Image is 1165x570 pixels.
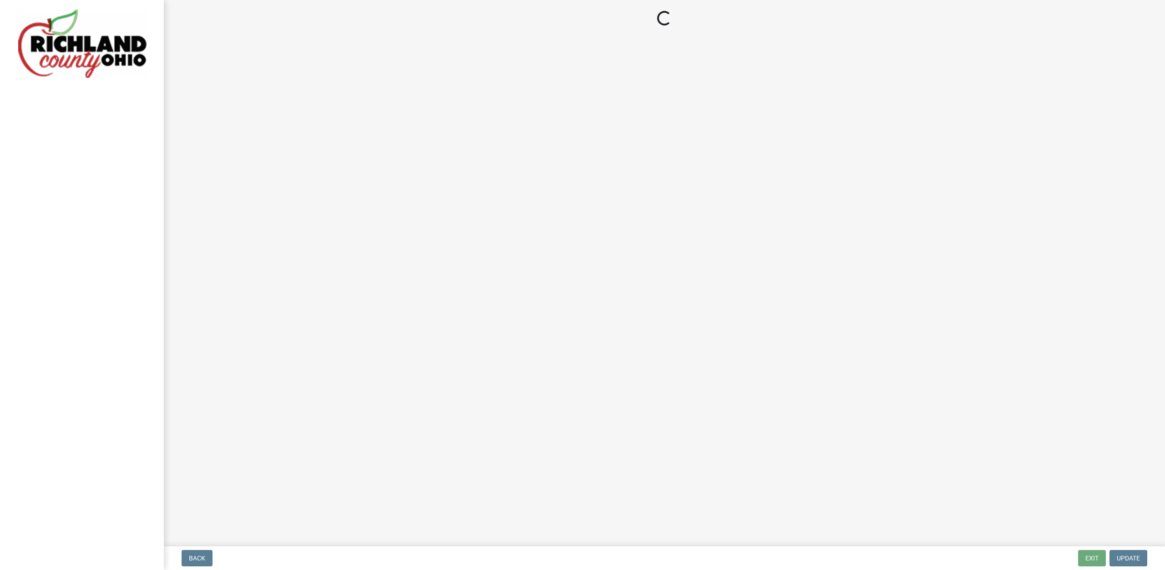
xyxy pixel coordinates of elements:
img: Richland County, Ohio [18,10,147,78]
button: Exit [1078,550,1106,566]
span: Update [1117,555,1140,562]
button: Back [182,550,213,566]
button: Update [1109,550,1147,566]
span: Back [189,555,205,562]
